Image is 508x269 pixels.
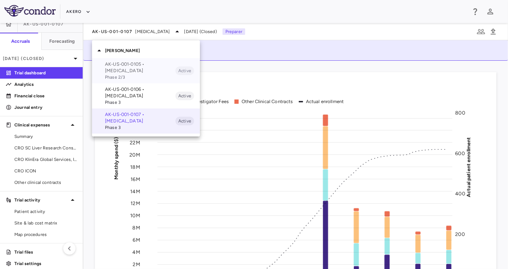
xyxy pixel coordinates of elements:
[105,47,200,54] p: [PERSON_NAME]
[105,99,175,106] span: Phase 3
[105,124,175,131] span: Phase 3
[92,43,200,58] div: [PERSON_NAME]
[105,61,175,74] p: AK-US-001-0105 • [MEDICAL_DATA]
[175,118,194,124] span: Active
[92,58,200,83] div: AK-US-001-0105 • [MEDICAL_DATA]Phase 2/3Active
[105,86,175,99] p: AK-US-001-0106 • [MEDICAL_DATA]
[92,108,200,134] div: AK-US-001-0107 • [MEDICAL_DATA]Phase 3Active
[175,93,194,99] span: Active
[105,111,175,124] p: AK-US-001-0107 • [MEDICAL_DATA]
[175,68,194,74] span: Active
[92,83,200,108] div: AK-US-001-0106 • [MEDICAL_DATA]Phase 3Active
[105,74,175,80] span: Phase 2/3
